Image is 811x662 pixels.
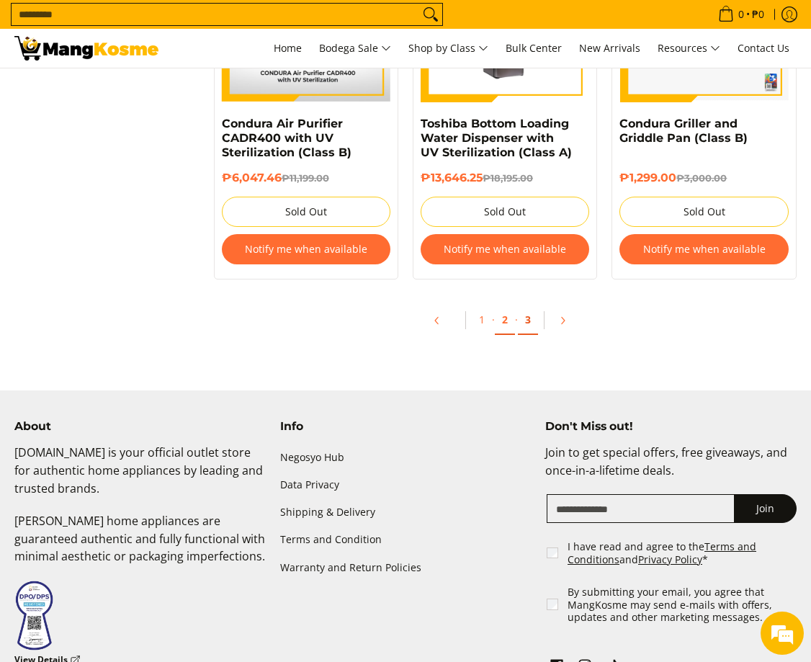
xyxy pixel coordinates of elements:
[579,41,640,55] span: New Arrivals
[658,40,720,58] span: Resources
[173,29,797,68] nav: Main Menu
[730,29,797,68] a: Contact Us
[638,553,702,566] a: Privacy Policy
[75,81,242,99] div: Chat with us now
[483,172,533,184] del: ₱18,195.00
[738,41,789,55] span: Contact Us
[568,540,756,566] a: Terms and Conditions
[676,172,727,184] del: ₱3,000.00
[274,41,302,55] span: Home
[492,313,495,326] span: ·
[545,419,797,434] h4: Don't Miss out!
[14,512,266,580] p: [PERSON_NAME] home appliances are guaranteed authentic and fully functional with minimal aestheti...
[619,234,788,264] button: Notify me when available
[421,117,572,159] a: Toshiba Bottom Loading Water Dispenser with UV Sterilization (Class A)
[222,197,390,227] button: Sold Out
[408,40,488,58] span: Shop by Class
[518,305,538,335] a: 3
[750,9,766,19] span: ₱0
[498,29,569,68] a: Bulk Center
[14,444,266,511] p: [DOMAIN_NAME] is your official outlet store for authentic home appliances by leading and trusted ...
[280,554,532,581] a: Warranty and Return Policies
[266,29,309,68] a: Home
[319,40,391,58] span: Bodega Sale
[421,171,589,186] h6: ₱13,646.25
[421,197,589,227] button: Sold Out
[280,499,532,527] a: Shipping & Delivery
[236,7,271,42] div: Minimize live chat window
[734,494,797,523] button: Join
[619,197,788,227] button: Sold Out
[222,234,390,264] button: Notify me when available
[495,305,515,335] a: 2
[280,472,532,499] a: Data Privacy
[568,540,798,565] label: I have read and agree to the and *
[714,6,769,22] span: •
[650,29,727,68] a: Resources
[222,171,390,186] h6: ₱6,047.46
[545,444,797,494] p: Join to get special offers, free giveaways, and once-in-a-lifetime deals.
[401,29,496,68] a: Shop by Class
[506,41,562,55] span: Bulk Center
[619,171,788,186] h6: ₱1,299.00
[84,182,199,327] span: We're online!
[472,305,492,334] a: 1
[14,580,54,651] img: Data Privacy Seal
[619,117,748,145] a: Condura Griller and Griddle Pan (Class B)
[7,393,274,444] textarea: Type your message and hit 'Enter'
[14,419,266,434] h4: About
[515,313,518,326] span: ·
[312,29,398,68] a: Bodega Sale
[207,301,805,347] ul: Pagination
[14,36,158,61] img: Small Appliances l Mang Kosme: Home Appliances Warehouse Sale | Page 2
[736,9,746,19] span: 0
[572,29,648,68] a: New Arrivals
[282,172,329,184] del: ₱11,199.00
[280,419,532,434] h4: Info
[280,527,532,554] a: Terms and Condition
[421,234,589,264] button: Notify me when available
[568,586,798,624] label: By submitting your email, you agree that MangKosme may send e-mails with offers, updates and othe...
[280,444,532,471] a: Negosyo Hub
[419,4,442,25] button: Search
[222,117,351,159] a: Condura Air Purifier CADR400 with UV Sterilization (Class B)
